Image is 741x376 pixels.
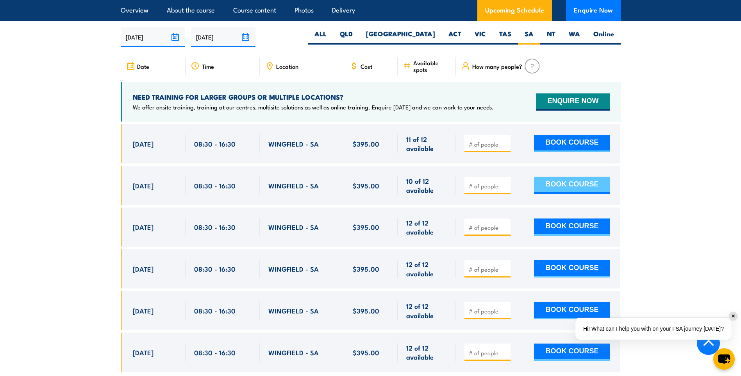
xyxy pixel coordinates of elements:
[575,318,732,340] div: Hi! What can I help you with on your FSA journey [DATE]?
[194,181,236,190] span: 08:30 - 16:30
[133,103,494,111] p: We offer onsite training, training at our centres, multisite solutions as well as online training...
[534,260,610,278] button: BOOK COURSE
[194,222,236,231] span: 08:30 - 16:30
[469,307,508,315] input: # of people
[133,222,154,231] span: [DATE]
[121,27,185,47] input: From date
[359,29,442,45] label: [GEOGRAPHIC_DATA]
[353,222,379,231] span: $395.00
[353,264,379,273] span: $395.00
[133,348,154,357] span: [DATE]
[406,343,447,362] span: 12 of 12 available
[133,306,154,315] span: [DATE]
[493,29,518,45] label: TAS
[202,63,214,70] span: Time
[137,63,149,70] span: Date
[276,63,298,70] span: Location
[353,139,379,148] span: $395.00
[540,29,562,45] label: NT
[133,139,154,148] span: [DATE]
[534,302,610,319] button: BOOK COURSE
[191,27,255,47] input: To date
[562,29,587,45] label: WA
[472,63,522,70] span: How many people?
[194,348,236,357] span: 08:30 - 16:30
[469,182,508,190] input: # of people
[268,181,319,190] span: WINGFIELD - SA
[353,181,379,190] span: $395.00
[406,176,447,195] span: 10 of 12 available
[406,218,447,236] span: 12 of 12 available
[534,135,610,152] button: BOOK COURSE
[133,181,154,190] span: [DATE]
[194,139,236,148] span: 08:30 - 16:30
[406,301,447,320] span: 12 of 12 available
[536,93,610,111] button: ENQUIRE NOW
[133,264,154,273] span: [DATE]
[518,29,540,45] label: SA
[268,139,319,148] span: WINGFIELD - SA
[469,349,508,357] input: # of people
[413,59,450,73] span: Available spots
[534,344,610,361] button: BOOK COURSE
[406,260,447,278] span: 12 of 12 available
[353,348,379,357] span: $395.00
[268,348,319,357] span: WINGFIELD - SA
[406,134,447,153] span: 11 of 12 available
[469,224,508,231] input: # of people
[469,265,508,273] input: # of people
[268,264,319,273] span: WINGFIELD - SA
[268,306,319,315] span: WINGFIELD - SA
[333,29,359,45] label: QLD
[587,29,621,45] label: Online
[534,177,610,194] button: BOOK COURSE
[268,222,319,231] span: WINGFIELD - SA
[194,306,236,315] span: 08:30 - 16:30
[534,218,610,236] button: BOOK COURSE
[468,29,493,45] label: VIC
[442,29,468,45] label: ACT
[469,140,508,148] input: # of people
[361,63,372,70] span: Cost
[729,312,737,320] div: ✕
[133,93,494,101] h4: NEED TRAINING FOR LARGER GROUPS OR MULTIPLE LOCATIONS?
[194,264,236,273] span: 08:30 - 16:30
[713,348,735,370] button: chat-button
[353,306,379,315] span: $395.00
[308,29,333,45] label: ALL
